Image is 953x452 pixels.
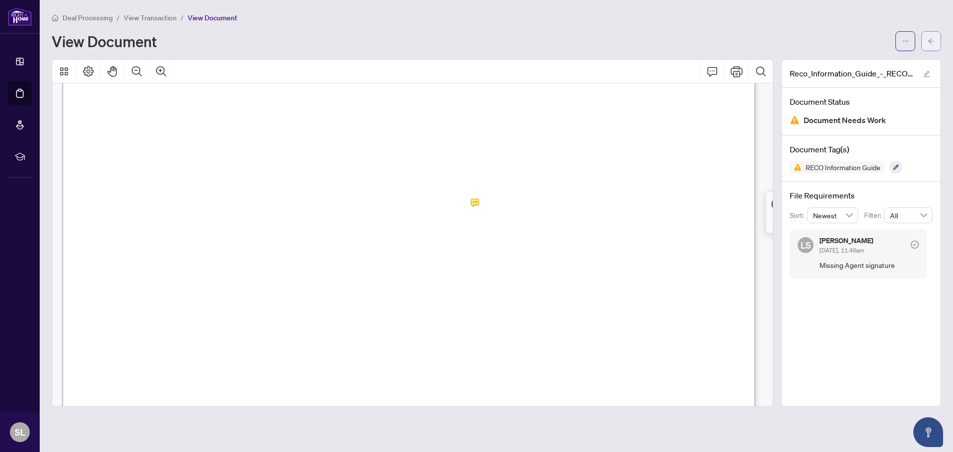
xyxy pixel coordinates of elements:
[790,190,933,201] h4: File Requirements
[790,161,802,173] img: Status Icon
[890,208,927,223] span: All
[802,164,885,171] span: RECO Information Guide
[117,12,120,23] li: /
[913,417,943,447] button: Open asap
[52,14,59,21] span: home
[52,33,157,49] h1: View Document
[790,143,933,155] h4: Document Tag(s)
[819,237,873,244] h5: [PERSON_NAME]
[790,67,914,79] span: Reco_Information_Guide_-_RECO_Forms.pdf
[63,13,113,22] span: Deal Processing
[902,38,909,45] span: ellipsis
[15,425,25,439] span: SL
[124,13,177,22] span: View Transaction
[864,210,884,221] p: Filter:
[181,12,184,23] li: /
[790,210,807,221] p: Sort:
[911,241,919,249] span: check-circle
[8,7,32,26] img: logo
[801,238,811,252] span: LS
[188,13,237,22] span: View Document
[804,114,886,127] span: Document Needs Work
[790,115,800,125] img: Document Status
[813,208,853,223] span: Newest
[819,259,919,271] span: Missing Agent signature
[790,96,933,108] h4: Document Status
[928,38,935,45] span: arrow-left
[819,247,864,254] span: [DATE], 11:46am
[923,70,930,77] span: edit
